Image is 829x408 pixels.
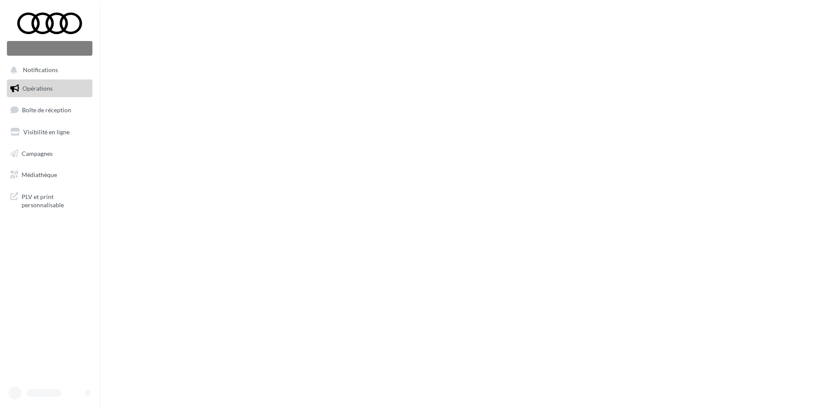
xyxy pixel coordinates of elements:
span: Médiathèque [22,171,57,178]
span: Boîte de réception [22,106,71,114]
a: Boîte de réception [5,101,94,119]
span: Campagnes [22,149,53,157]
div: Nouvelle campagne [7,41,92,56]
span: Opérations [22,85,53,92]
span: Visibilité en ligne [23,128,70,136]
span: Notifications [23,66,58,74]
span: PLV et print personnalisable [22,191,89,209]
a: PLV et print personnalisable [5,187,94,213]
a: Opérations [5,79,94,98]
a: Médiathèque [5,166,94,184]
a: Visibilité en ligne [5,123,94,141]
a: Campagnes [5,145,94,163]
